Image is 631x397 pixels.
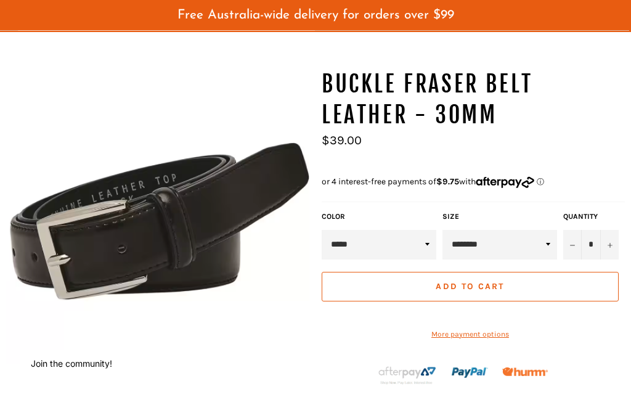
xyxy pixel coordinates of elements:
h1: BUCKLE Fraser Belt Leather - 30mm [322,70,625,131]
img: BUCKLE Fraser Belt Leather - 30mm - Workin' Gear [6,70,309,365]
span: $39.00 [322,134,362,148]
span: Add to Cart [436,282,504,292]
button: Reduce item quantity by one [563,231,582,260]
img: Afterpay-Logo-on-dark-bg_large.png [377,366,438,387]
label: Quantity [563,212,619,223]
label: Size [442,212,557,223]
button: Add to Cart [322,272,619,302]
label: Color [322,212,436,223]
img: paypal.png [452,355,488,391]
button: Join the community! [31,358,112,369]
button: Increase item quantity by one [600,231,619,260]
img: Humm_core_logo_RGB-01_300x60px_small_195d8312-4386-4de7-b182-0ef9b6303a37.png [502,368,548,377]
a: More payment options [322,330,619,340]
span: Free Australia-wide delivery for orders over $99 [177,9,454,22]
